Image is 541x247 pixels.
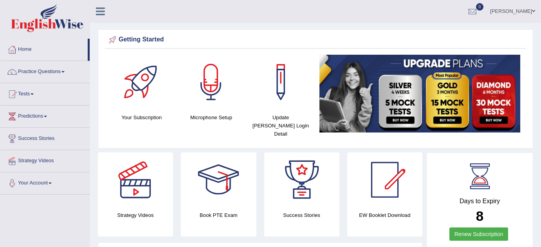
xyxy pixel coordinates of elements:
[98,211,173,219] h4: Strategy Videos
[347,211,422,219] h4: EW Booklet Download
[0,106,90,125] a: Predictions
[476,208,483,224] b: 8
[181,211,256,219] h4: Book PTE Exam
[0,83,90,103] a: Tests
[0,128,90,147] a: Success Stories
[0,150,90,170] a: Strategy Videos
[0,172,90,192] a: Your Account
[435,198,524,205] h4: Days to Expiry
[319,55,520,132] img: small5.jpg
[476,3,484,11] span: 0
[111,113,173,122] h4: Your Subscription
[250,113,312,138] h4: Update [PERSON_NAME] Login Detail
[264,211,339,219] h4: Success Stories
[180,113,242,122] h4: Microphone Setup
[449,227,509,241] a: Renew Subscription
[107,34,524,46] div: Getting Started
[0,39,88,58] a: Home
[0,61,90,81] a: Practice Questions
